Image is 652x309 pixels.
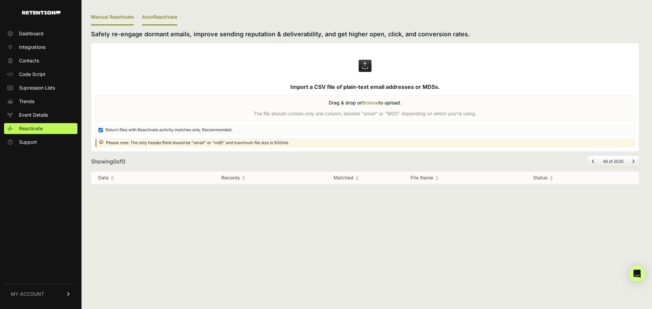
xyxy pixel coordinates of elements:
[91,30,639,39] h2: Safely re-engage dormant emails, improve sending reputation & deliverability, and get higher open...
[113,158,116,165] span: 0
[599,159,628,164] li: All of 2025
[632,159,635,164] a: Next
[11,291,44,297] span: MY ACCOUNT
[549,176,553,181] img: no_sort-eaf950dc5ab64cae54d48a5578032e96f70b2ecb7d747501f34c8f2db400fb66.gif
[4,284,77,304] a: MY ACCOUNT
[91,172,178,184] th: Date
[98,128,103,132] input: Return files with Reactivate activity matches only. Recommended.
[22,11,60,15] img: Retention.com
[4,42,77,53] a: Integrations
[19,44,46,51] span: Integrations
[355,176,359,181] img: no_sort-eaf950dc5ab64cae54d48a5578032e96f70b2ecb7d747501f34c8f2db400fb66.gif
[19,98,34,105] span: Trends
[4,69,77,80] a: Code Script
[19,139,37,146] span: Support
[110,176,114,181] img: no_sort-eaf950dc5ab64cae54d48a5578032e96f70b2ecb7d747501f34c8f2db400fb66.gif
[4,82,77,93] a: Supression Lists
[4,123,77,134] a: Reactivate
[19,71,46,78] span: Code Script
[91,9,134,25] div: Manual Reactivate
[19,84,55,91] span: Supression Lists
[142,9,177,25] a: AutoReactivate
[629,266,645,282] div: Open Intercom Messenger
[526,172,625,184] th: Status
[19,57,39,64] span: Contacts
[19,112,48,118] span: Event Details
[4,96,77,107] a: Trends
[4,55,77,66] a: Contacts
[91,157,125,166] div: Showing of
[178,172,289,184] th: Records
[4,137,77,148] a: Support
[242,176,246,181] img: no_sort-eaf950dc5ab64cae54d48a5578032e96f70b2ecb7d747501f34c8f2db400fb66.gif
[19,125,43,132] span: Reactivate
[106,127,232,133] span: Return files with Reactivate activity matches only. Recommended.
[19,30,43,37] span: Dashboard
[289,172,404,184] th: Matched
[592,159,595,164] a: Previous
[435,176,439,181] img: no_sort-eaf950dc5ab64cae54d48a5578032e96f70b2ecb7d747501f34c8f2db400fb66.gif
[4,110,77,120] a: Event Details
[4,28,77,39] a: Dashboard
[122,158,125,165] span: 0
[587,156,639,167] nav: Page navigation
[404,172,526,184] th: File Name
